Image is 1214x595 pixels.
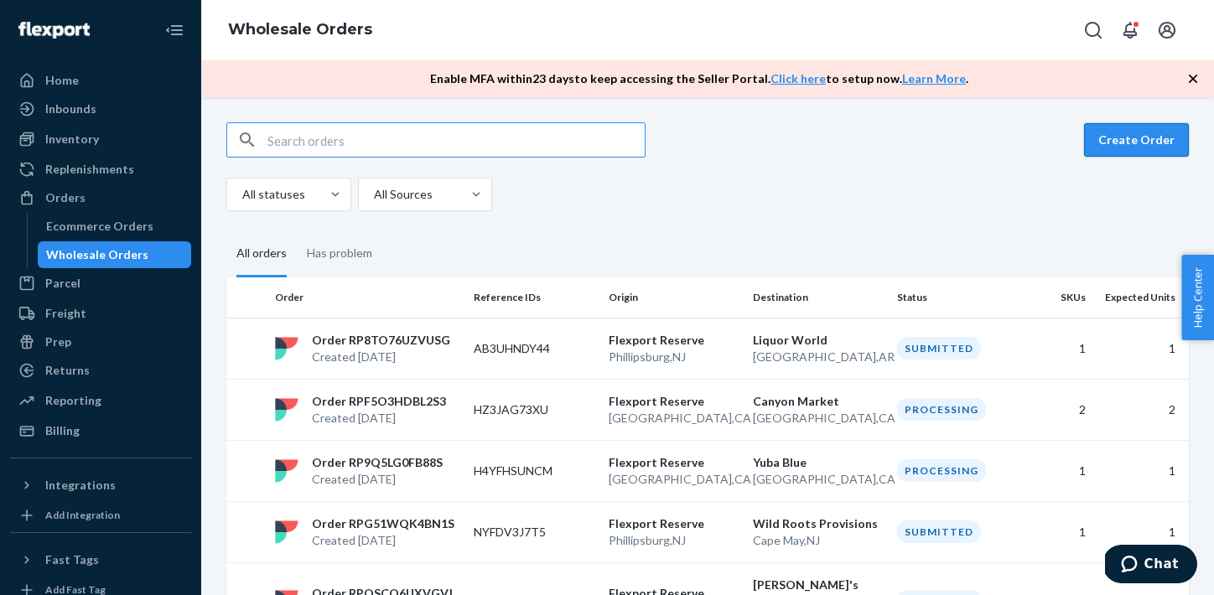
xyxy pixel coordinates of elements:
[474,340,595,357] p: AB3UHNDY44
[609,471,739,488] p: [GEOGRAPHIC_DATA] , CA
[746,277,890,318] th: Destination
[312,515,454,532] p: Order RPG51WQK4BN1S
[1105,545,1197,587] iframe: Opens a widget where you can chat to one of our agents
[312,471,443,488] p: Created [DATE]
[10,156,191,183] a: Replenishments
[609,349,739,365] p: Phillipsburg , NJ
[902,71,966,85] a: Learn More
[45,161,134,178] div: Replenishments
[215,6,386,54] ol: breadcrumbs
[10,546,191,573] button: Fast Tags
[1092,318,1189,379] td: 1
[753,471,884,488] p: [GEOGRAPHIC_DATA] , CA
[10,357,191,384] a: Returns
[268,277,467,318] th: Order
[10,329,191,355] a: Prep
[45,362,90,379] div: Returns
[45,101,96,117] div: Inbounds
[10,270,191,297] a: Parcel
[1092,379,1189,440] td: 2
[45,477,116,494] div: Integrations
[10,387,191,414] a: Reporting
[45,392,101,409] div: Reporting
[267,123,645,157] input: Search orders
[312,410,446,427] p: Created [DATE]
[18,22,90,39] img: Flexport logo
[770,71,826,85] a: Click here
[1084,123,1189,157] button: Create Order
[474,463,595,479] p: H4YFHSUNCM
[46,246,148,263] div: Wholesale Orders
[45,508,120,522] div: Add Integration
[609,410,739,427] p: [GEOGRAPHIC_DATA] , CA
[45,551,99,568] div: Fast Tags
[1092,501,1189,562] td: 1
[236,231,287,277] div: All orders
[474,524,595,541] p: NYFDV3J7T5
[602,277,746,318] th: Origin
[38,241,192,268] a: Wholesale Orders
[275,337,298,360] img: flexport logo
[753,515,884,532] p: Wild Roots Provisions
[897,520,981,543] div: Submitted
[609,454,739,471] p: Flexport Reserve
[1025,318,1092,379] td: 1
[897,459,986,482] div: Processing
[10,126,191,153] a: Inventory
[753,410,884,427] p: [GEOGRAPHIC_DATA] , CA
[312,393,446,410] p: Order RPF5O3HDBL2S3
[312,349,450,365] p: Created [DATE]
[275,398,298,422] img: flexport logo
[609,532,739,549] p: Phillipsburg , NJ
[45,72,79,89] div: Home
[312,332,450,349] p: Order RP8TO76UZVUSG
[1025,501,1092,562] td: 1
[1092,440,1189,501] td: 1
[1150,13,1184,47] button: Open account menu
[10,67,191,94] a: Home
[1025,277,1092,318] th: SKUs
[45,305,86,322] div: Freight
[10,417,191,444] a: Billing
[609,393,739,410] p: Flexport Reserve
[897,398,986,421] div: Processing
[312,454,443,471] p: Order RP9Q5LG0FB88S
[241,186,242,203] input: All statuses
[158,13,191,47] button: Close Navigation
[10,184,191,211] a: Orders
[45,334,71,350] div: Prep
[307,231,372,275] div: Has problem
[10,505,191,525] a: Add Integration
[1113,13,1147,47] button: Open notifications
[275,520,298,544] img: flexport logo
[312,532,454,549] p: Created [DATE]
[753,332,884,349] p: Liquor World
[275,459,298,483] img: flexport logo
[753,532,884,549] p: Cape May , NJ
[10,96,191,122] a: Inbounds
[10,472,191,499] button: Integrations
[609,515,739,532] p: Flexport Reserve
[430,70,968,87] p: Enable MFA within 23 days to keep accessing the Seller Portal. to setup now. .
[45,275,80,292] div: Parcel
[45,131,99,147] div: Inventory
[372,186,374,203] input: All Sources
[890,277,1025,318] th: Status
[46,218,153,235] div: Ecommerce Orders
[228,20,372,39] a: Wholesale Orders
[897,337,981,360] div: Submitted
[753,393,884,410] p: Canyon Market
[1181,255,1214,340] button: Help Center
[10,300,191,327] a: Freight
[474,401,595,418] p: HZ3JAG73XU
[467,277,602,318] th: Reference IDs
[45,422,80,439] div: Billing
[753,454,884,471] p: Yuba Blue
[38,213,192,240] a: Ecommerce Orders
[1092,277,1189,318] th: Expected Units
[1077,13,1110,47] button: Open Search Box
[1025,440,1092,501] td: 1
[609,332,739,349] p: Flexport Reserve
